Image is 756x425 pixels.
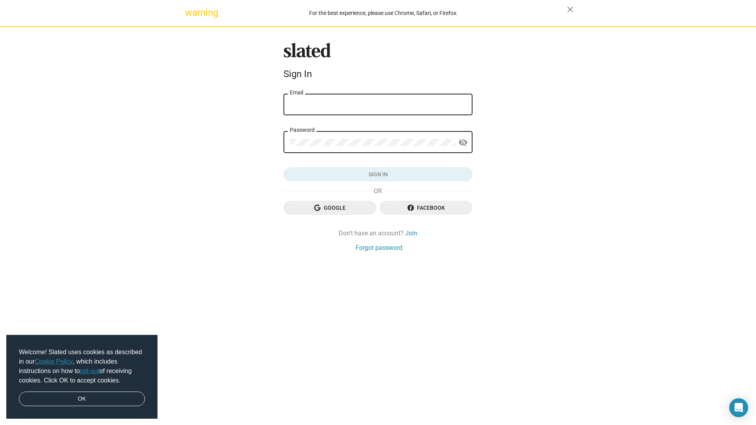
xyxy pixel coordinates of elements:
button: Google [283,201,376,215]
div: Sign In [283,68,472,79]
div: For the best experience, please use Chrome, Safari, or Firefox. [200,8,567,18]
mat-icon: visibility_off [458,137,468,149]
a: Cookie Policy [35,358,73,365]
span: Welcome! Slated uses cookies as described in our , which includes instructions on how to of recei... [19,347,145,385]
button: Facebook [380,201,472,215]
a: opt-out [80,368,100,374]
a: Forgot password [356,244,402,252]
a: Join [405,229,417,237]
sl-branding: Sign In [283,43,472,83]
div: Open Intercom Messenger [729,398,748,417]
div: cookieconsent [6,335,157,419]
span: Google [290,201,370,215]
div: Don't have an account? [283,229,472,237]
mat-icon: warning [185,8,195,17]
span: Facebook [386,201,466,215]
a: dismiss cookie message [19,392,145,407]
button: Show password [455,135,471,151]
mat-icon: close [565,5,575,14]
